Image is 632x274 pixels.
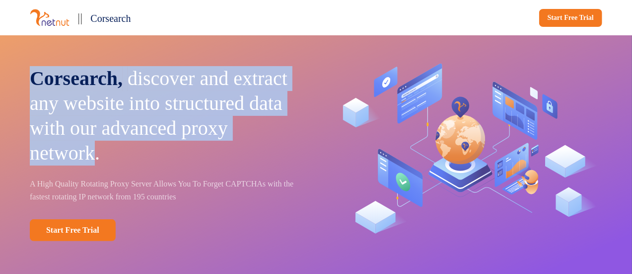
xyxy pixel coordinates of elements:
p: discover and extract any website into structured data with our advanced proxy network. [30,66,302,166]
a: Start Free Trial [539,9,602,27]
p: || [77,8,82,27]
a: Start Free Trial [30,219,116,241]
span: Corsearch [90,13,131,24]
span: Corsearch, [30,67,123,90]
p: A High Quality Rotating Proxy Server Allows You To Forget CAPTCHAs with the fastest rotating IP n... [30,178,302,203]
